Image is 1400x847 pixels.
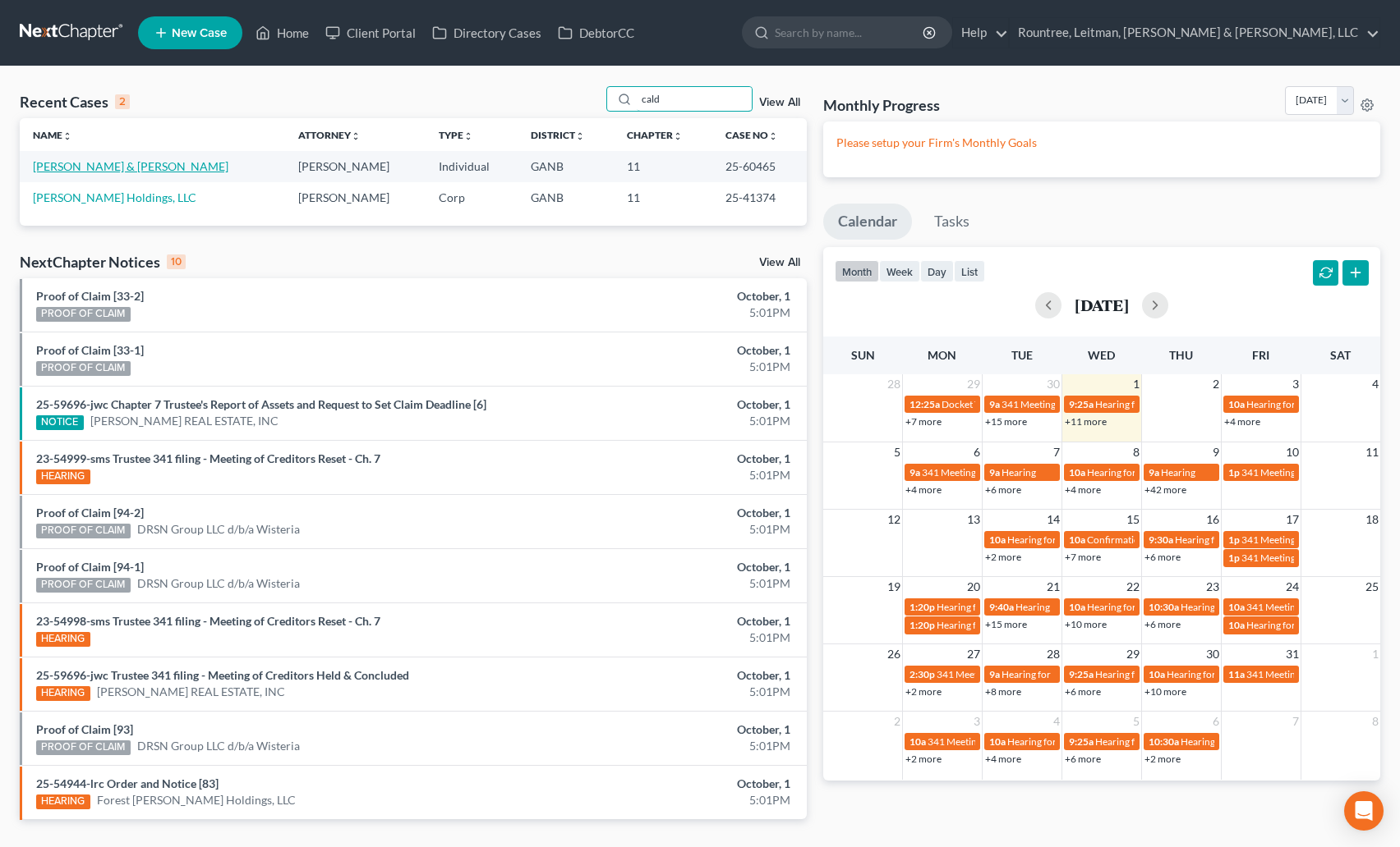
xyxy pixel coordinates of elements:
[823,204,912,240] a: Calendar
[1131,442,1141,462] span: 8
[919,204,984,240] a: Tasks
[550,18,642,48] a: DebtorCC
[463,131,473,141] i: unfold_more
[886,644,902,664] span: 26
[1228,552,1240,564] span: 1p
[1364,510,1380,529] span: 18
[1087,601,1136,613] span: Hearing for
[1228,466,1240,478] span: 1p
[1149,735,1179,748] span: 10:30a
[1284,644,1301,664] span: 31
[1065,551,1101,563] a: +7 more
[1144,753,1181,765] a: +2 more
[1069,668,1094,680] span: 9:25a
[33,190,196,204] a: [PERSON_NAME] Holdings, LLC
[285,151,426,181] td: [PERSON_NAME]
[985,415,1027,428] a: +15 more
[886,374,902,394] span: 28
[953,18,1008,48] a: Help
[1204,577,1221,597] span: 23
[1370,712,1380,731] span: 8
[637,87,752,111] input: Search by name...
[1088,348,1115,362] span: Wed
[36,506,144,520] a: Proof of Claim [94-2]
[137,521,300,538] a: DRSN Group LLC d/b/a Wisteria
[759,257,800,268] a: View All
[1131,374,1141,394] span: 1
[1228,601,1245,613] span: 10a
[922,466,991,478] span: 341 Meeting for
[36,560,144,574] a: Proof of Claim [94-1]
[920,260,954,282] button: day
[550,413,790,429] div: 5:01PM
[1002,466,1036,478] span: Hearing
[172,27,227,39] span: New Case
[985,483,1021,496] a: +6 more
[1228,398,1245,410] span: 10a
[1252,348,1269,362] span: Fri
[1284,442,1301,462] span: 10
[90,413,279,429] a: [PERSON_NAME] REAL ESTATE, INC
[424,18,550,48] a: Directory Cases
[36,524,131,538] div: PROOF OF CLAIM
[550,359,790,375] div: 5:01PM
[1204,644,1221,664] span: 30
[892,712,902,731] span: 2
[137,738,300,754] a: DRSN Group LLC d/b/a Wisteria
[1161,466,1195,478] span: Hearing
[550,630,790,646] div: 5:01PM
[285,182,426,213] td: [PERSON_NAME]
[137,575,300,592] a: DRSN Group LLC d/b/a Wisteria
[1011,348,1033,362] span: Tue
[775,17,925,48] input: Search by name...
[989,533,1006,546] span: 10a
[36,343,144,357] a: Proof of Claim [33-1]
[36,686,90,701] div: HEARING
[1045,577,1062,597] span: 21
[1246,619,1296,631] span: Hearing for
[965,644,982,664] span: 27
[426,151,518,181] td: Individual
[965,374,982,394] span: 29
[36,361,131,376] div: PROOF OF CLAIM
[937,668,1085,680] span: 341 Meeting for [PERSON_NAME]
[892,442,902,462] span: 5
[351,131,361,141] i: unfold_more
[550,559,790,575] div: October, 1
[835,260,879,282] button: month
[985,618,1027,630] a: +15 more
[36,632,90,647] div: HEARING
[36,397,486,411] a: 25-59696-jwc Chapter 7 Trustee's Report of Assets and Request to Set Claim Deadline [6]
[614,182,712,213] td: 11
[1065,618,1107,630] a: +10 more
[1045,644,1062,664] span: 28
[1065,685,1101,698] a: +6 more
[439,129,473,141] a: Typeunfold_more
[910,735,926,748] span: 10a
[1095,735,1223,748] span: Hearing for [PERSON_NAME]
[1065,483,1101,496] a: +4 more
[928,735,1075,748] span: 341 Meeting for [PERSON_NAME]
[614,151,712,181] td: 11
[1095,668,1223,680] span: Hearing for [PERSON_NAME]
[910,398,940,410] span: 12:25a
[1069,398,1094,410] span: 9:25a
[905,483,942,496] a: +4 more
[879,260,920,282] button: week
[1052,442,1062,462] span: 7
[1069,466,1085,478] span: 10a
[712,182,807,213] td: 25-41374
[1144,618,1181,630] a: +6 more
[1069,601,1085,613] span: 10a
[1095,398,1223,410] span: Hearing for [PERSON_NAME]
[36,722,133,736] a: Proof of Claim [93]
[550,792,790,808] div: 5:01PM
[36,469,90,484] div: HEARING
[1075,296,1129,314] h2: [DATE]
[550,288,790,304] div: October, 1
[1364,442,1380,462] span: 11
[1065,753,1101,765] a: +6 more
[1169,348,1193,362] span: Thu
[1211,442,1221,462] span: 9
[1364,577,1380,597] span: 25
